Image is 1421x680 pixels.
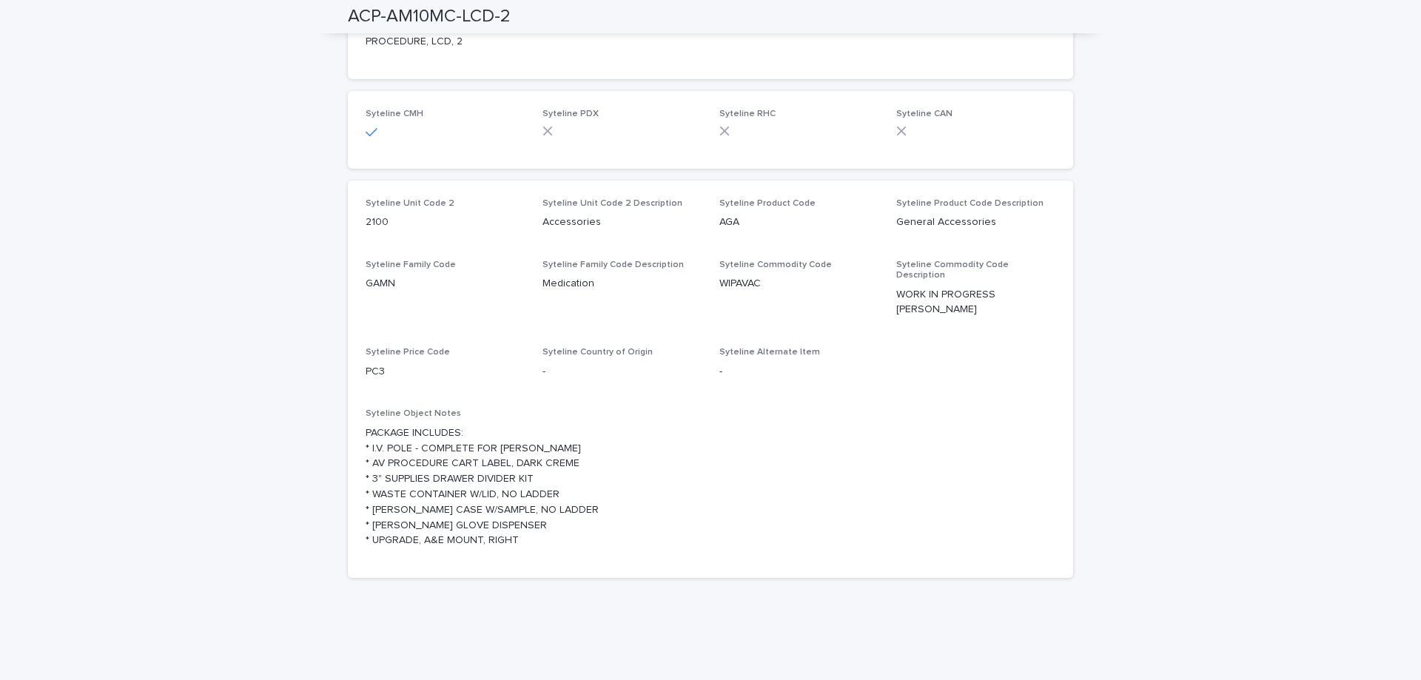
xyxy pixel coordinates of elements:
span: Syteline PDX [542,110,599,118]
span: Syteline Product Code [719,199,816,208]
span: Syteline RHC [719,110,776,118]
span: Syteline Object Notes [366,409,461,418]
span: Syteline Price Code [366,348,450,357]
span: Syteline CAN [896,110,953,118]
span: Syteline Unit Code 2 Description [542,199,682,208]
span: Syteline Commodity Code Description [896,260,1009,280]
p: WIPAVAC [719,276,879,292]
span: Syteline Family Code [366,260,456,269]
span: Syteline CMH [366,110,423,118]
p: AGA [719,215,879,230]
span: Syteline Commodity Code [719,260,832,269]
p: WORK IN PROGRESS [PERSON_NAME] [896,287,1055,318]
span: Syteline Family Code Description [542,260,684,269]
span: Syteline Unit Code 2 [366,199,454,208]
p: Medication [542,276,702,292]
span: Syteline Country of Origin [542,348,653,357]
span: Syteline Alternate Item [719,348,820,357]
p: CART ACC PACKAGE, PROCEDURE, LCD, 2 [366,19,525,50]
p: - [542,364,702,380]
p: 2100 [366,215,525,230]
p: - [719,364,879,380]
p: Accessories [542,215,702,230]
p: PC3 [366,364,525,380]
p: GAMN [366,276,525,292]
p: PACKAGE INCLUDES: * I.V. POLE - COMPLETE FOR [PERSON_NAME] * AV PROCEDURE CART LABEL, DARK CREME ... [366,425,1055,548]
p: General Accessories [896,215,1055,230]
h2: ACP-AM10MC-LCD-2 [348,6,511,27]
span: Syteline Product Code Description [896,199,1044,208]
